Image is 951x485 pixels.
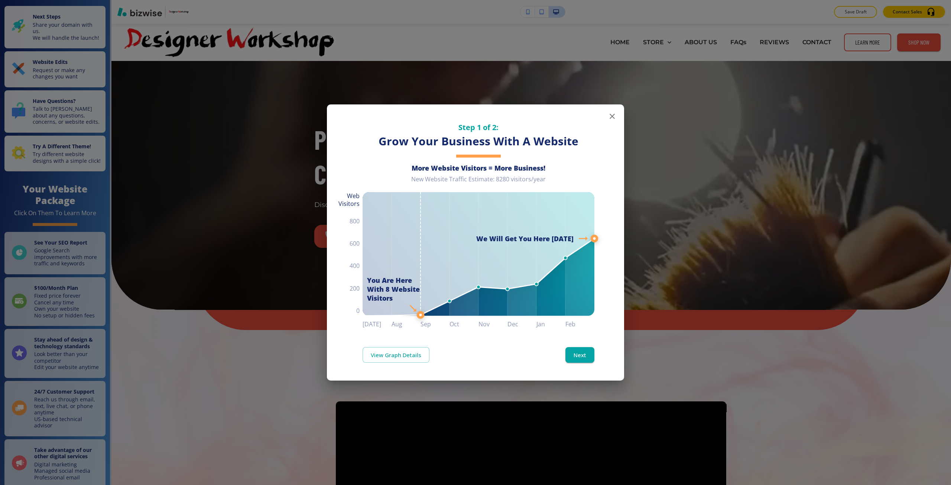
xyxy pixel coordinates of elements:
h6: Nov [478,319,507,329]
h3: Grow Your Business With A Website [363,134,594,149]
h6: Dec [507,319,536,329]
button: Next [565,347,594,363]
h6: Aug [392,319,421,329]
h6: Sep [421,319,449,329]
a: View Graph Details [363,347,429,363]
h5: Step 1 of 2: [363,122,594,132]
h6: Oct [449,319,478,329]
h6: [DATE] [363,319,392,329]
div: New Website Traffic Estimate: 8280 visitors/year [363,175,594,189]
h6: More Website Visitors = More Business! [363,164,594,172]
h6: Feb [565,319,594,329]
h6: Jan [536,319,565,329]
